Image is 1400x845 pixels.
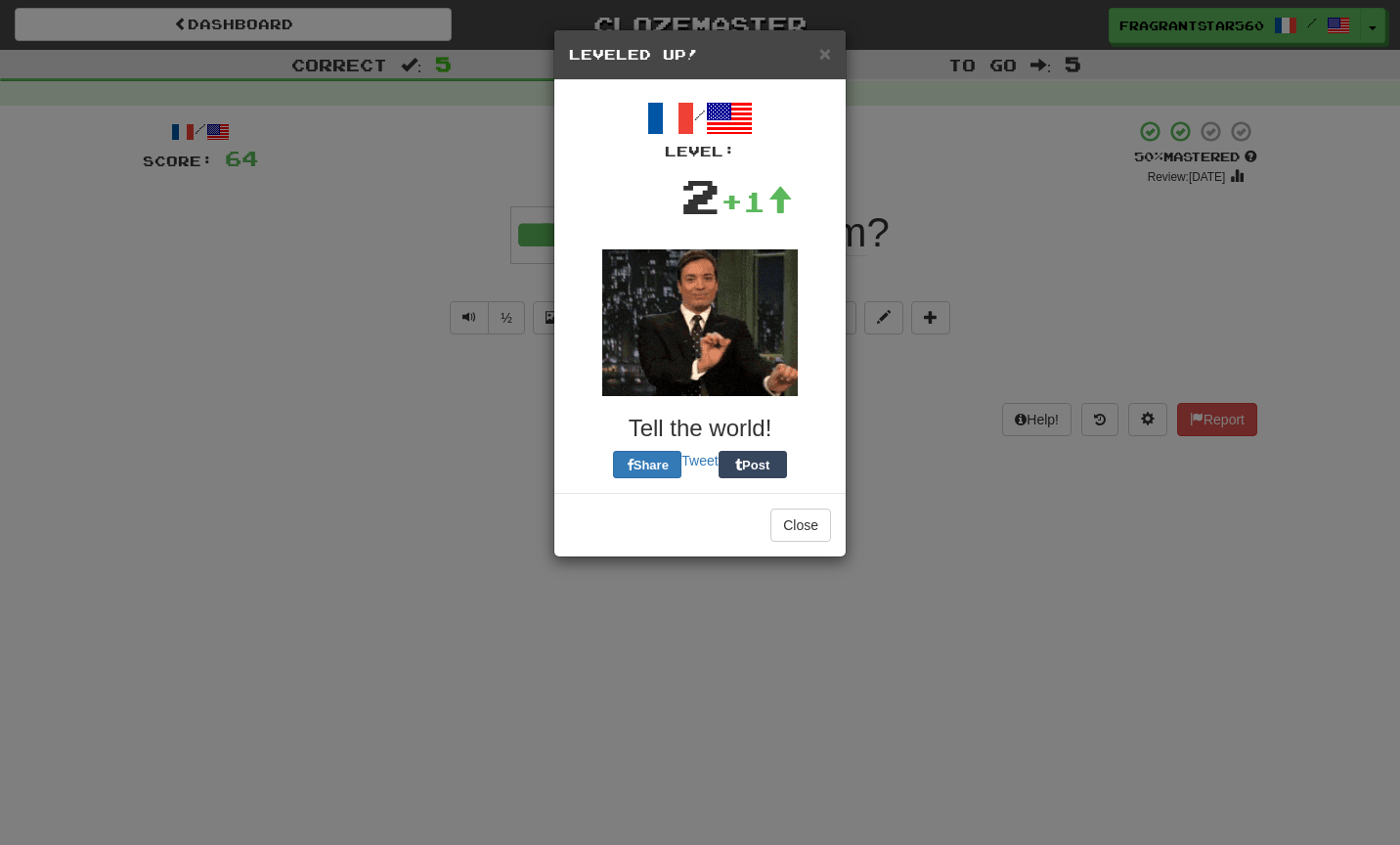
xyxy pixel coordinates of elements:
[613,451,681,478] button: Share
[719,451,787,478] button: Post
[819,42,831,65] span: ×
[721,182,793,221] div: +1
[681,453,718,468] a: Tweet
[569,416,831,441] h3: Tell the world!
[569,95,831,161] div: /
[569,45,831,65] h5: Leveled Up!
[819,43,831,64] button: Close
[602,249,798,396] img: fallon-a20d7af9049159056f982dd0e4b796b9edb7b1d2ba2b0a6725921925e8bac842.gif
[680,161,721,230] div: 2
[770,509,831,542] button: Close
[569,142,831,161] div: Level:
